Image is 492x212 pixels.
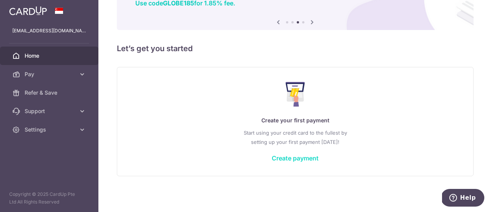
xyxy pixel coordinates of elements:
span: Pay [25,70,75,78]
p: [EMAIL_ADDRESS][DOMAIN_NAME] [12,27,86,35]
iframe: Opens a widget where you can find more information [442,189,484,208]
img: CardUp [9,6,47,15]
h5: Let’s get you started [117,42,474,55]
img: Make Payment [286,82,305,107]
a: Create payment [272,154,319,162]
span: Home [25,52,75,60]
p: Start using your credit card to the fullest by setting up your first payment [DATE]! [133,128,458,147]
span: Refer & Save [25,89,75,97]
span: Settings [25,126,75,134]
p: Create your first payment [133,116,458,125]
span: Support [25,107,75,115]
